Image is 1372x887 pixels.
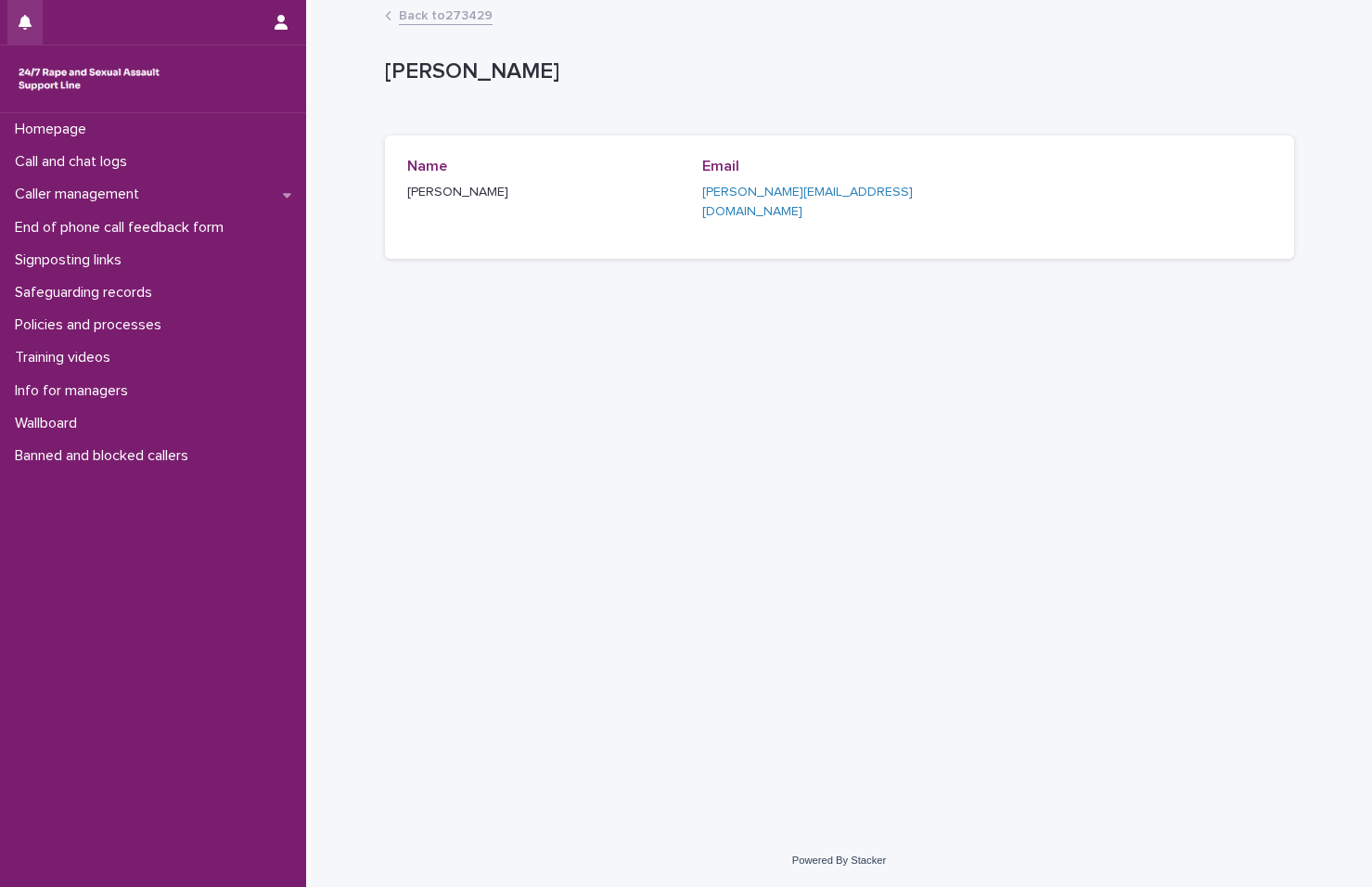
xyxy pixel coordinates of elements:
span: Email [702,159,739,174]
p: Call and chat logs [7,153,142,171]
a: [PERSON_NAME][EMAIL_ADDRESS][DOMAIN_NAME] [702,186,913,218]
p: Policies and processes [7,316,176,334]
img: rhQMoQhaT3yELyF149Cw [15,60,163,97]
p: Training videos [7,349,125,366]
p: End of phone call feedback form [7,219,238,237]
p: [PERSON_NAME] [385,58,1287,85]
p: Caller management [7,186,154,203]
p: Homepage [7,121,101,138]
a: Back to273429 [399,4,493,25]
p: Wallboard [7,415,92,432]
p: Safeguarding records [7,284,167,302]
p: Banned and blocked callers [7,447,203,465]
p: Signposting links [7,251,136,269]
a: Powered By Stacker [792,855,886,866]
span: Name [407,159,447,174]
p: [PERSON_NAME] [407,183,681,202]
p: Info for managers [7,382,143,400]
